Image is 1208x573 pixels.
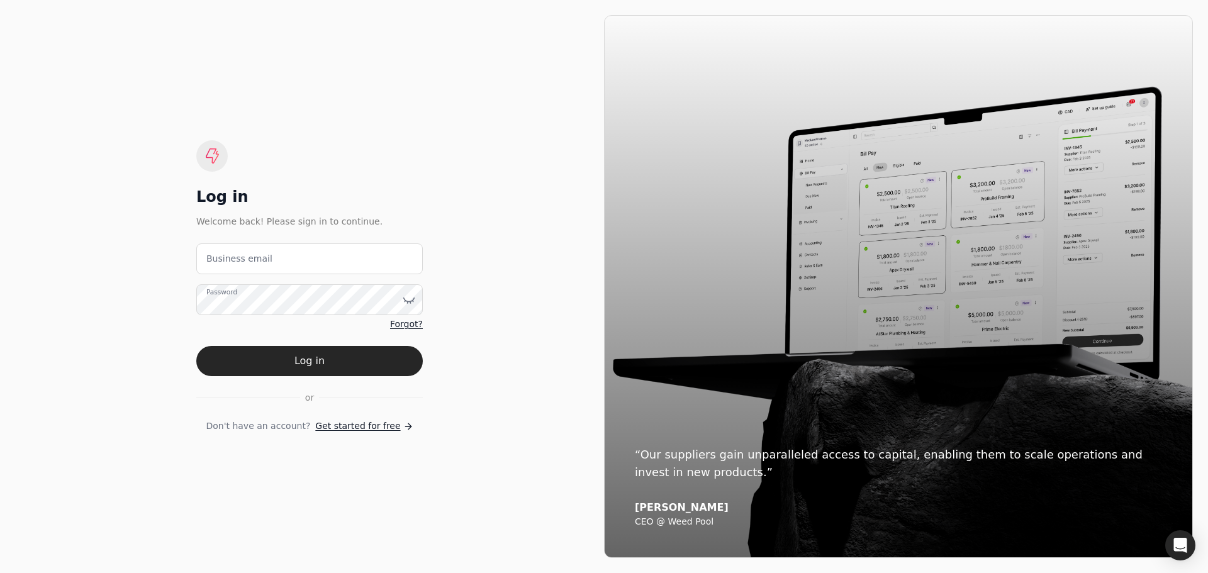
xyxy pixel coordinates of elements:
[196,346,423,376] button: Log in
[206,420,310,433] span: Don't have an account?
[390,318,423,331] a: Forgot?
[315,420,413,433] a: Get started for free
[305,391,314,404] span: or
[206,287,237,298] label: Password
[1165,530,1195,560] div: Open Intercom Messenger
[635,501,1162,514] div: [PERSON_NAME]
[206,252,272,265] label: Business email
[196,187,423,207] div: Log in
[635,516,1162,528] div: CEO @ Weed Pool
[635,446,1162,481] div: “Our suppliers gain unparalleled access to capital, enabling them to scale operations and invest ...
[196,214,423,228] div: Welcome back! Please sign in to continue.
[315,420,400,433] span: Get started for free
